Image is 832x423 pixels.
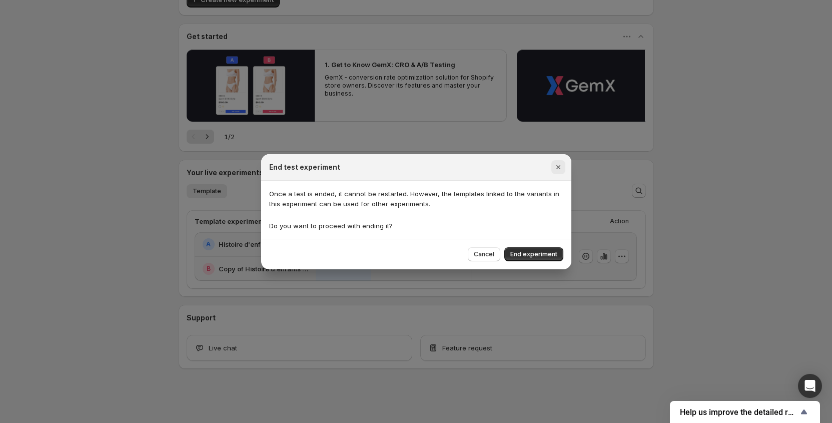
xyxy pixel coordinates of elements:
[468,247,500,261] button: Cancel
[510,250,557,258] span: End experiment
[680,406,810,418] button: Show survey - Help us improve the detailed report for A/B campaigns
[504,247,563,261] button: End experiment
[269,221,563,231] p: Do you want to proceed with ending it?
[269,189,563,209] p: Once a test is ended, it cannot be restarted. However, the templates linked to the variants in th...
[680,407,798,417] span: Help us improve the detailed report for A/B campaigns
[551,160,565,174] button: Close
[269,162,340,172] h2: End test experiment
[474,250,494,258] span: Cancel
[798,374,822,398] div: Open Intercom Messenger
